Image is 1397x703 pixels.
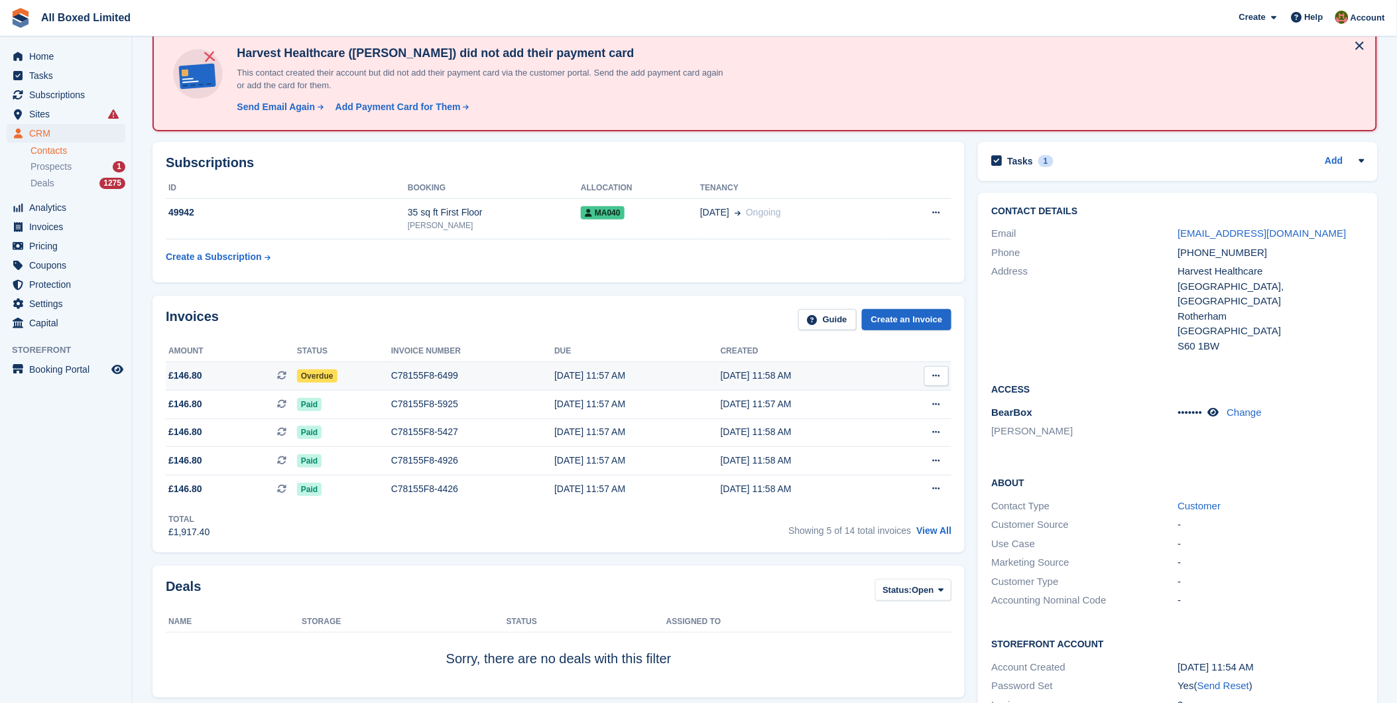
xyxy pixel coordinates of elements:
div: [DATE] 11:57 AM [554,425,721,439]
span: ••••••• [1178,407,1203,418]
span: Tasks [29,66,109,85]
div: C78155F8-5427 [391,425,554,439]
span: CRM [29,124,109,143]
p: This contact created their account but did not add their payment card via the customer portal. Se... [231,66,729,92]
button: Status: Open [875,579,951,601]
span: Open [912,584,934,597]
div: C78155F8-4926 [391,454,554,468]
a: menu [7,218,125,236]
span: Ongoing [746,207,781,218]
th: Storage [302,611,507,633]
th: Assigned to [666,611,951,633]
span: Invoices [29,218,109,236]
a: menu [7,237,125,255]
span: £146.80 [168,369,202,383]
div: - [1178,517,1365,533]
span: £146.80 [168,482,202,496]
span: Status: [882,584,912,597]
a: menu [7,124,125,143]
span: Settings [29,294,109,313]
a: View All [917,525,952,536]
div: - [1178,593,1365,608]
a: Send Reset [1197,680,1249,691]
h2: Access [991,382,1364,395]
a: Change [1227,407,1262,418]
div: - [1178,555,1365,570]
a: All Boxed Limited [36,7,136,29]
span: MA040 [581,206,625,220]
div: 49942 [166,206,408,220]
span: Deals [30,177,54,190]
div: Send Email Again [237,100,315,114]
a: Preview store [109,361,125,377]
div: [DATE] 11:58 AM [721,425,887,439]
span: Protection [29,275,109,294]
div: [PERSON_NAME] [408,220,581,231]
a: menu [7,47,125,66]
div: 1275 [99,178,125,189]
div: Use Case [991,537,1178,552]
h2: Contact Details [991,206,1364,217]
div: [DATE] 11:57 AM [554,482,721,496]
a: Contacts [30,145,125,157]
div: Yes [1178,678,1365,694]
span: £146.80 [168,425,202,439]
div: [DATE] 11:54 AM [1178,660,1365,675]
span: Storefront [12,344,132,357]
a: Create an Invoice [862,309,952,331]
span: Paid [297,426,322,439]
h2: Tasks [1007,155,1033,167]
th: Amount [166,341,297,362]
a: Guide [798,309,857,331]
span: Home [29,47,109,66]
th: Allocation [581,178,700,199]
img: no-card-linked-e7822e413c904bf8b177c4d89f31251c4716f9871600ec3ca5bfc59e148c83f4.svg [170,46,226,102]
span: Paid [297,398,322,411]
div: Rotherham [1178,309,1365,324]
div: 1 [1038,155,1054,167]
span: Showing 5 of 14 total invoices [788,525,911,536]
div: C78155F8-4426 [391,482,554,496]
div: Customer Type [991,574,1178,590]
th: Invoice number [391,341,554,362]
h2: Storefront Account [991,637,1364,650]
span: Prospects [30,160,72,173]
a: Create a Subscription [166,245,271,269]
th: Due [554,341,721,362]
div: Account Created [991,660,1178,675]
h4: Harvest Healthcare ([PERSON_NAME]) did not add their payment card [231,46,729,61]
div: Accounting Nominal Code [991,593,1178,608]
div: Customer Source [991,517,1178,533]
span: Create [1239,11,1266,24]
a: menu [7,360,125,379]
div: [DATE] 11:57 AM [554,397,721,411]
th: Created [721,341,887,362]
div: Create a Subscription [166,250,262,264]
span: Coupons [29,256,109,275]
div: [DATE] 11:58 AM [721,454,887,468]
span: Booking Portal [29,360,109,379]
a: menu [7,66,125,85]
div: £1,917.40 [168,525,210,539]
li: [PERSON_NAME] [991,424,1178,439]
span: Paid [297,483,322,496]
div: Marketing Source [991,555,1178,570]
th: ID [166,178,408,199]
span: Overdue [297,369,337,383]
div: - [1178,537,1365,552]
a: menu [7,256,125,275]
a: menu [7,314,125,332]
h2: Subscriptions [166,155,951,170]
span: Pricing [29,237,109,255]
span: Sites [29,105,109,123]
div: [DATE] 11:58 AM [721,482,887,496]
span: Help [1305,11,1323,24]
div: Contact Type [991,499,1178,514]
span: Sorry, there are no deals with this filter [446,651,672,666]
div: [PHONE_NUMBER] [1178,245,1365,261]
div: [DATE] 11:57 AM [721,397,887,411]
span: [DATE] [700,206,729,220]
span: £146.80 [168,454,202,468]
div: [GEOGRAPHIC_DATA], [GEOGRAPHIC_DATA] [1178,279,1365,309]
span: £146.80 [168,397,202,411]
